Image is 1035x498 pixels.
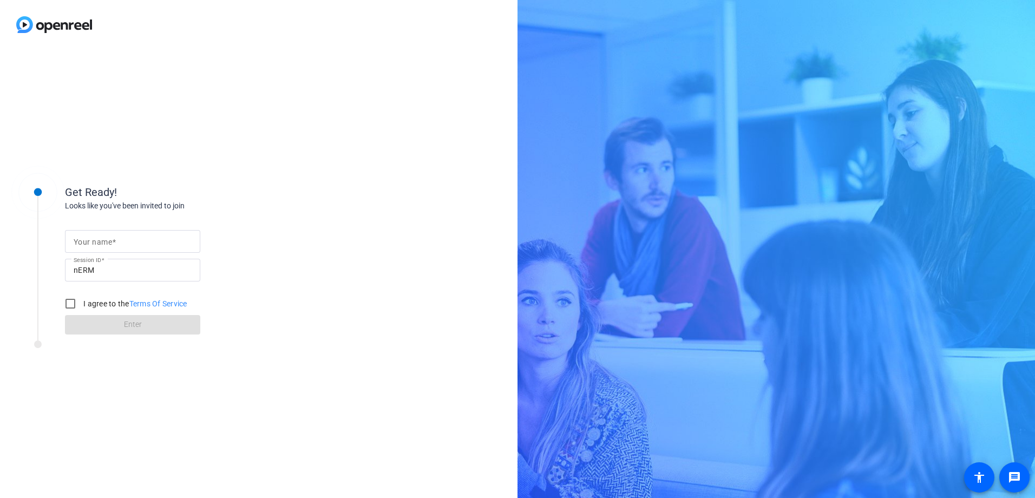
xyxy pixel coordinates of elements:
label: I agree to the [81,298,187,309]
mat-label: Session ID [74,257,101,263]
mat-label: Your name [74,238,112,246]
mat-icon: accessibility [973,471,986,484]
a: Terms Of Service [129,299,187,308]
div: Get Ready! [65,184,281,200]
div: Looks like you've been invited to join [65,200,281,212]
mat-icon: message [1008,471,1021,484]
